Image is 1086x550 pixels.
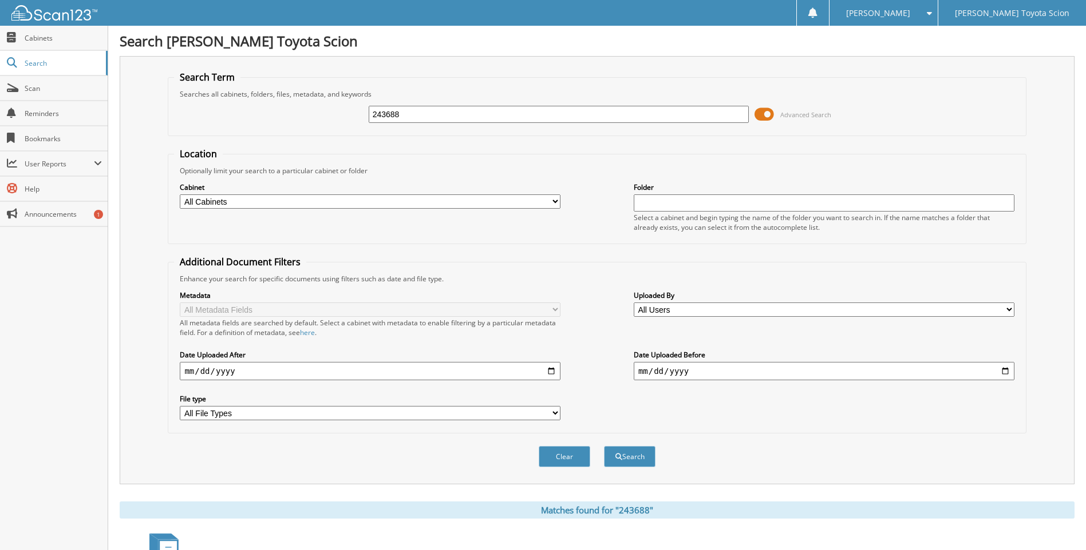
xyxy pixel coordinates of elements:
[25,159,94,169] span: User Reports
[180,350,560,360] label: Date Uploaded After
[174,148,223,160] legend: Location
[120,501,1075,519] div: Matches found for "243688"
[25,134,102,144] span: Bookmarks
[780,110,831,119] span: Advanced Search
[604,446,655,467] button: Search
[174,274,1020,284] div: Enhance your search for specific documents using filters such as date and file type.
[120,31,1075,50] h1: Search [PERSON_NAME] Toyota Scion
[174,166,1020,176] div: Optionally limit your search to a particular cabinet or folder
[180,362,560,380] input: start
[300,328,315,337] a: here
[25,33,102,43] span: Cabinets
[180,182,560,192] label: Cabinet
[539,446,590,467] button: Clear
[25,83,102,93] span: Scan
[180,290,560,300] label: Metadata
[94,210,103,219] div: 1
[846,10,910,17] span: [PERSON_NAME]
[180,394,560,404] label: File type
[11,5,97,21] img: scan123-logo-white.svg
[174,89,1020,99] div: Searches all cabinets, folders, files, metadata, and keywords
[634,182,1014,192] label: Folder
[25,184,102,194] span: Help
[634,362,1014,380] input: end
[174,256,306,268] legend: Additional Document Filters
[25,209,102,219] span: Announcements
[25,109,102,118] span: Reminders
[174,71,240,83] legend: Search Term
[955,10,1069,17] span: [PERSON_NAME] Toyota Scion
[634,290,1014,300] label: Uploaded By
[634,213,1014,232] div: Select a cabinet and begin typing the name of the folder you want to search in. If the name match...
[634,350,1014,360] label: Date Uploaded Before
[25,58,100,68] span: Search
[180,318,560,337] div: All metadata fields are searched by default. Select a cabinet with metadata to enable filtering b...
